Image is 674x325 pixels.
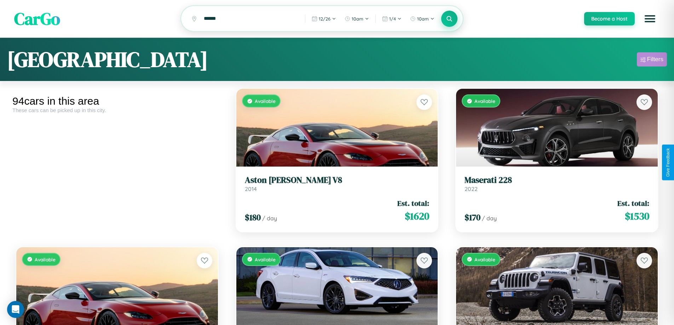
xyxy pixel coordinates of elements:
[584,12,635,25] button: Become a Host
[625,209,649,223] span: $ 1530
[474,256,495,262] span: Available
[465,211,480,223] span: $ 170
[255,256,276,262] span: Available
[245,185,257,192] span: 2014
[482,215,497,222] span: / day
[12,107,222,113] div: These cars can be picked up in this city.
[389,16,396,22] span: 1 / 4
[255,98,276,104] span: Available
[465,175,649,192] a: Maserati 2282022
[14,7,60,30] span: CarGo
[341,13,373,24] button: 10am
[637,52,667,66] button: Filters
[405,209,429,223] span: $ 1620
[7,301,24,318] div: Open Intercom Messenger
[245,175,430,185] h3: Aston [PERSON_NAME] V8
[647,56,663,63] div: Filters
[7,45,208,74] h1: [GEOGRAPHIC_DATA]
[640,9,660,29] button: Open menu
[245,211,261,223] span: $ 180
[12,95,222,107] div: 94 cars in this area
[352,16,363,22] span: 10am
[319,16,330,22] span: 12 / 26
[407,13,438,24] button: 10am
[465,175,649,185] h3: Maserati 228
[397,198,429,208] span: Est. total:
[666,148,670,177] div: Give Feedback
[474,98,495,104] span: Available
[35,256,56,262] span: Available
[308,13,340,24] button: 12/26
[465,185,478,192] span: 2022
[262,215,277,222] span: / day
[417,16,429,22] span: 10am
[379,13,405,24] button: 1/4
[617,198,649,208] span: Est. total:
[245,175,430,192] a: Aston [PERSON_NAME] V82014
